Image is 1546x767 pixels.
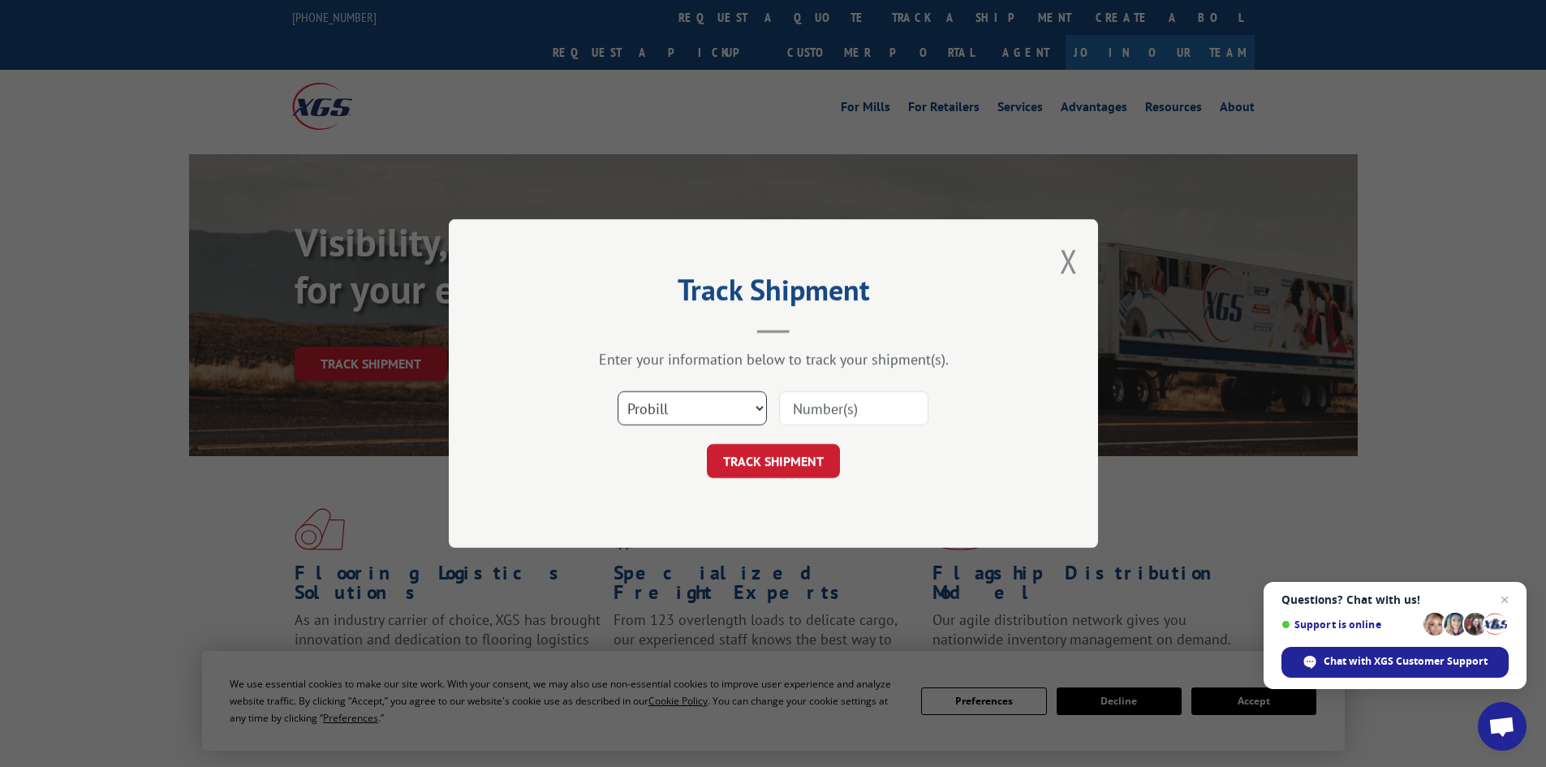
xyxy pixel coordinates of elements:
[779,391,928,425] input: Number(s)
[1495,590,1514,610] span: Close chat
[1281,618,1418,631] span: Support is online
[530,350,1017,368] div: Enter your information below to track your shipment(s).
[1281,647,1509,678] div: Chat with XGS Customer Support
[1281,593,1509,606] span: Questions? Chat with us!
[1060,239,1078,282] button: Close modal
[1324,654,1488,669] span: Chat with XGS Customer Support
[530,278,1017,309] h2: Track Shipment
[1478,702,1527,751] div: Open chat
[707,444,840,478] button: TRACK SHIPMENT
